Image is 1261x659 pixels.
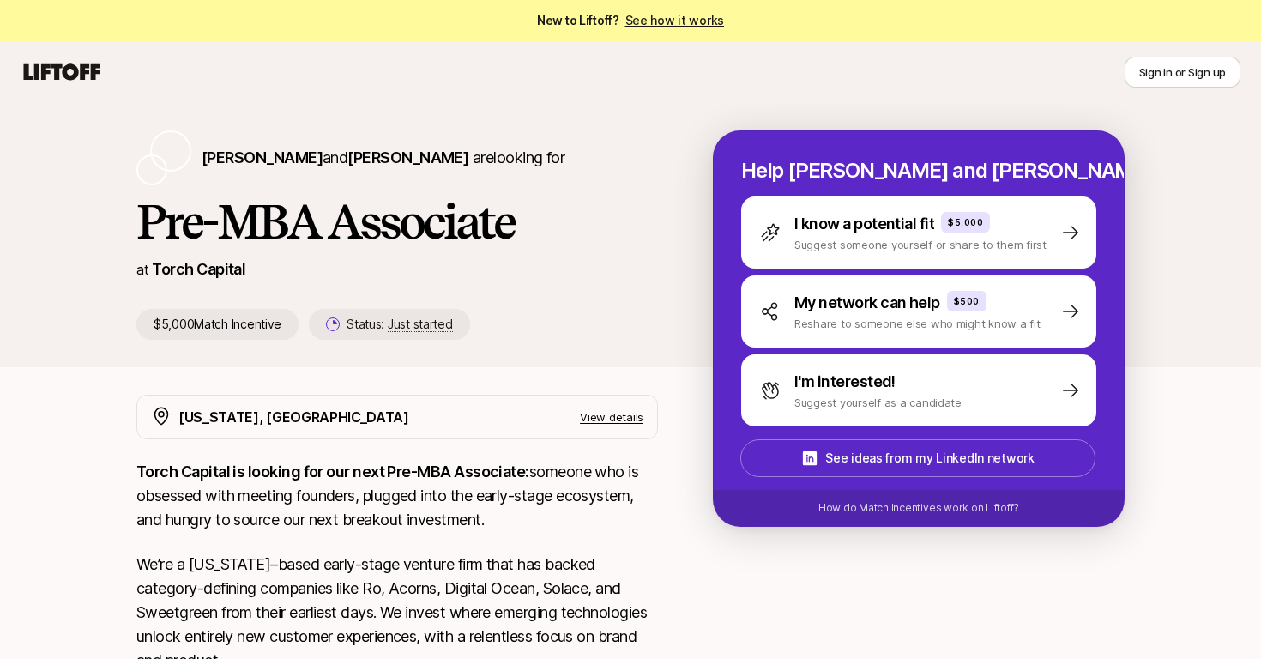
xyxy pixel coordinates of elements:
[152,260,245,278] a: Torch Capital
[1125,57,1240,88] button: Sign in or Sign up
[794,315,1041,332] p: Reshare to someone else who might know a fit
[954,294,980,308] p: $500
[948,215,983,229] p: $5,000
[136,463,529,481] strong: Torch Capital is looking for our next Pre-MBA Associate:
[794,291,940,315] p: My network can help
[136,309,299,340] p: $5,000 Match Incentive
[388,317,453,332] span: Just started
[794,370,896,394] p: I'm interested!
[794,394,962,411] p: Suggest yourself as a candidate
[136,460,658,532] p: someone who is obsessed with meeting founders, plugged into the early-stage ecosystem, and hungry...
[580,408,643,426] p: View details
[323,148,468,166] span: and
[202,146,564,170] p: are looking for
[347,148,468,166] span: [PERSON_NAME]
[202,148,323,166] span: [PERSON_NAME]
[537,10,724,31] span: New to Liftoff?
[625,13,725,27] a: See how it works
[818,500,1019,516] p: How do Match Incentives work on Liftoff?
[740,439,1095,477] button: See ideas from my LinkedIn network
[794,236,1047,253] p: Suggest someone yourself or share to them first
[741,159,1096,183] p: Help [PERSON_NAME] and [PERSON_NAME] hire
[136,196,658,247] h1: Pre-MBA Associate
[794,212,934,236] p: I know a potential fit
[136,258,148,281] p: at
[347,314,452,335] p: Status:
[178,406,409,428] p: [US_STATE], [GEOGRAPHIC_DATA]
[825,448,1034,469] p: See ideas from my LinkedIn network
